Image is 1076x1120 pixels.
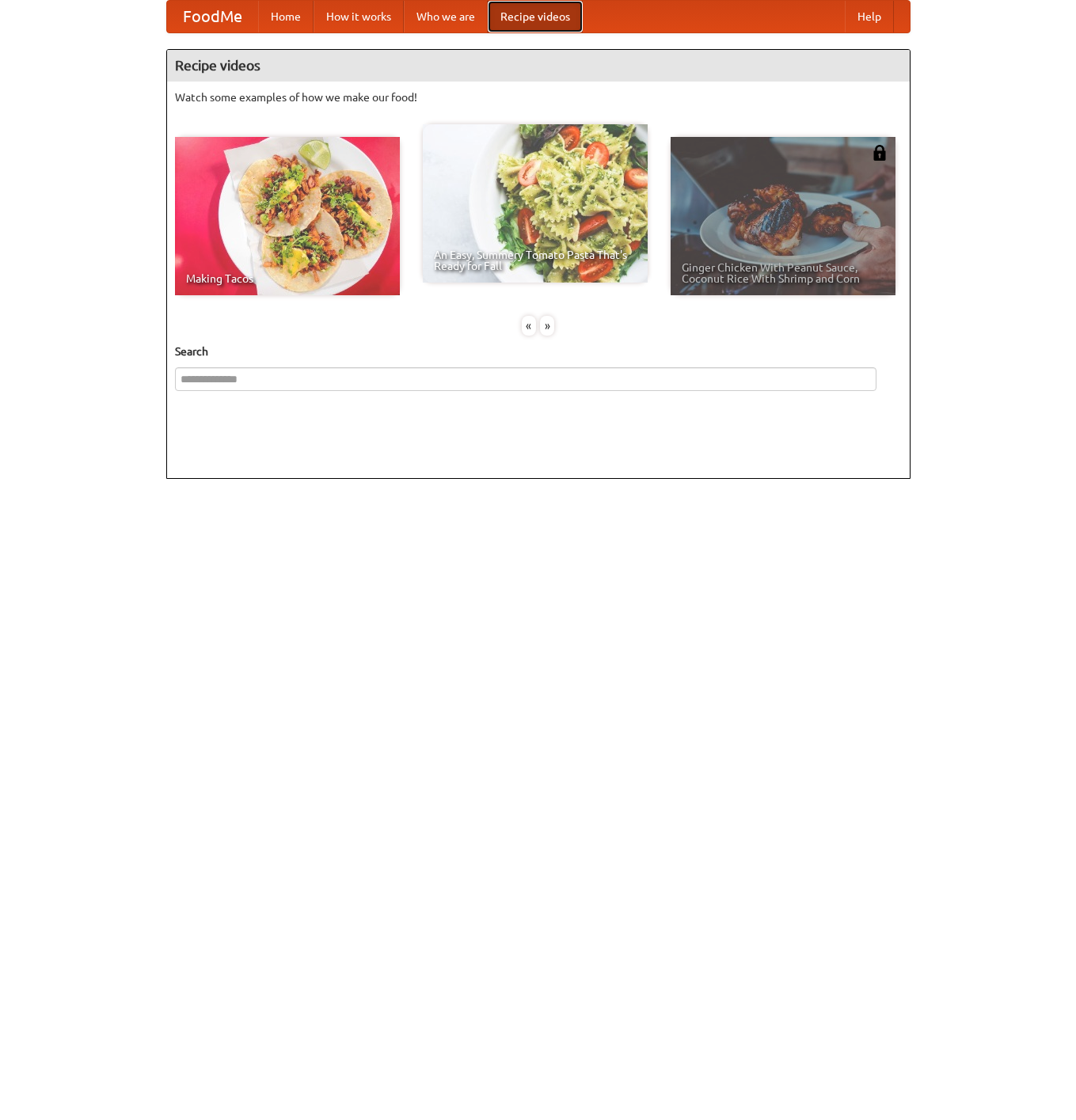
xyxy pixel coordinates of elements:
h5: Search [175,344,902,359]
img: 483408.png [872,145,888,161]
div: » [540,316,554,336]
h4: Recipe videos [167,50,910,82]
a: Recipe videos [488,1,583,32]
div: « [522,316,536,336]
a: Home [258,1,314,32]
a: Making Tacos [175,137,400,295]
p: Watch some examples of how we make our food! [175,89,902,105]
span: An Easy, Summery Tomato Pasta That's Ready for Fall [434,249,637,271]
a: An Easy, Summery Tomato Pasta That's Ready for Fall [423,124,648,283]
span: Making Tacos [186,273,389,284]
a: Help [845,1,894,32]
a: How it works [314,1,404,32]
a: Who we are [404,1,488,32]
a: FoodMe [167,1,258,32]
